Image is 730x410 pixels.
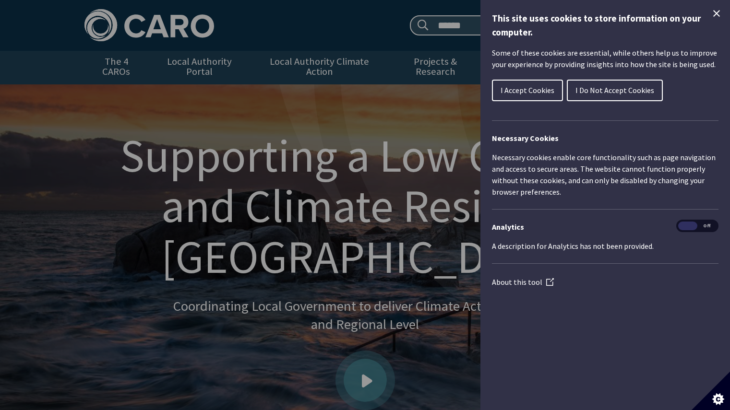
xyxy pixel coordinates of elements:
button: Close Cookie Control [711,8,722,19]
span: I Do Not Accept Cookies [575,85,654,95]
button: I Do Not Accept Cookies [567,80,663,101]
a: About this tool [492,277,554,287]
p: A description for Analytics has not been provided. [492,240,718,252]
span: I Accept Cookies [501,85,554,95]
p: Some of these cookies are essential, while others help us to improve your experience by providing... [492,47,718,70]
h2: Necessary Cookies [492,132,718,144]
button: I Accept Cookies [492,80,563,101]
span: On [678,222,697,231]
h3: Analytics [492,221,718,233]
button: Set cookie preferences [692,372,730,410]
p: Necessary cookies enable core functionality such as page navigation and access to secure areas. T... [492,152,718,198]
span: Off [697,222,717,231]
h1: This site uses cookies to store information on your computer. [492,12,718,39]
